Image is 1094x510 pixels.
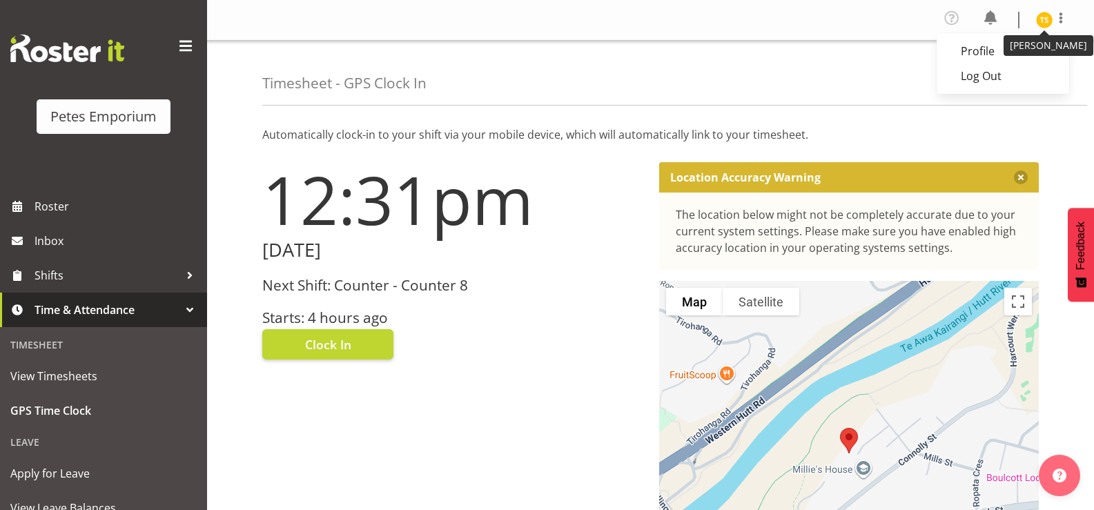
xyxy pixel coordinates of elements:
[50,106,157,127] div: Petes Emporium
[262,310,643,326] h3: Starts: 4 hours ago
[937,63,1069,88] a: Log Out
[262,239,643,261] h2: [DATE]
[35,196,200,217] span: Roster
[10,463,197,484] span: Apply for Leave
[262,277,643,293] h3: Next Shift: Counter - Counter 8
[1036,12,1053,28] img: tamara-straker11292.jpg
[1004,288,1032,315] button: Toggle fullscreen view
[666,288,723,315] button: Show street map
[3,456,204,491] a: Apply for Leave
[1068,208,1094,302] button: Feedback - Show survey
[676,206,1023,256] div: The location below might not be completely accurate due to your current system settings. Please m...
[670,170,821,184] p: Location Accuracy Warning
[1075,222,1087,270] span: Feedback
[3,428,204,456] div: Leave
[10,35,124,62] img: Rosterit website logo
[35,231,200,251] span: Inbox
[3,331,204,359] div: Timesheet
[1014,170,1028,184] button: Close message
[3,359,204,393] a: View Timesheets
[35,300,179,320] span: Time & Attendance
[10,366,197,386] span: View Timesheets
[262,75,427,91] h4: Timesheet - GPS Clock In
[262,329,393,360] button: Clock In
[305,335,351,353] span: Clock In
[1053,469,1066,482] img: help-xxl-2.png
[262,162,643,237] h1: 12:31pm
[937,39,1069,63] a: Profile
[3,393,204,428] a: GPS Time Clock
[35,265,179,286] span: Shifts
[723,288,799,315] button: Show satellite imagery
[262,126,1039,143] p: Automatically clock-in to your shift via your mobile device, which will automatically link to you...
[10,400,197,421] span: GPS Time Clock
